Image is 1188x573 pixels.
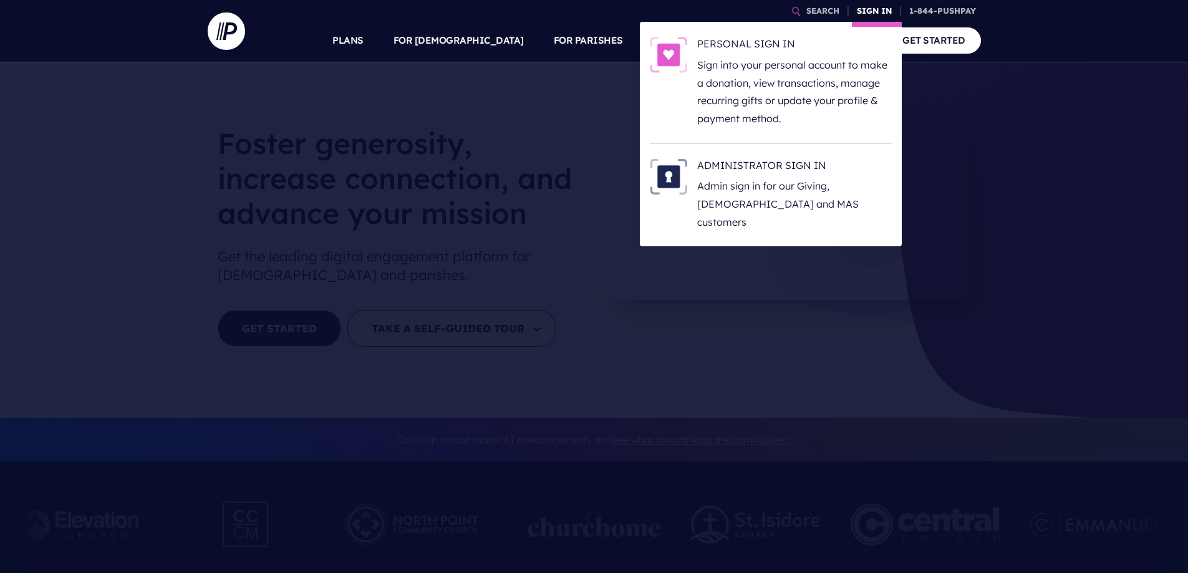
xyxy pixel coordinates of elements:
img: ADMINISTRATOR SIGN IN - Illustration [650,158,687,195]
p: Sign into your personal account to make a donation, view transactions, manage recurring gifts or ... [697,56,892,128]
p: Admin sign in for our Giving, [DEMOGRAPHIC_DATA] and MAS customers [697,177,892,231]
img: PERSONAL SIGN IN - Illustration [650,37,687,73]
a: SOLUTIONS [653,19,708,62]
a: COMPANY [811,19,857,62]
a: ADMINISTRATOR SIGN IN - Illustration ADMINISTRATOR SIGN IN Admin sign in for our Giving, [DEMOGRA... [650,158,892,231]
a: FOR PARISHES [554,19,623,62]
h6: PERSONAL SIGN IN [697,37,892,55]
a: GET STARTED [887,27,981,53]
a: EXPLORE [738,19,781,62]
h6: ADMINISTRATOR SIGN IN [697,158,892,177]
a: FOR [DEMOGRAPHIC_DATA] [394,19,524,62]
a: PERSONAL SIGN IN - Illustration PERSONAL SIGN IN Sign into your personal account to make a donati... [650,37,892,128]
a: PLANS [332,19,364,62]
